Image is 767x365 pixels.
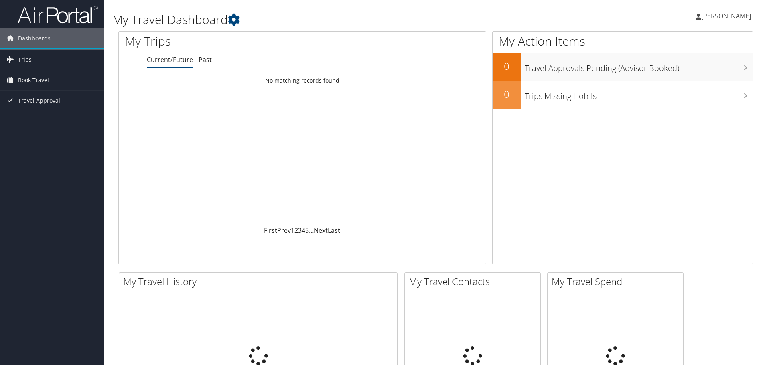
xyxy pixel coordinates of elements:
a: Current/Future [147,55,193,64]
a: 0Travel Approvals Pending (Advisor Booked) [493,53,753,81]
span: Book Travel [18,70,49,90]
span: Travel Approval [18,91,60,111]
h3: Travel Approvals Pending (Advisor Booked) [525,58,753,74]
a: Past [199,55,212,64]
a: 4 [302,226,305,235]
span: … [309,226,314,235]
span: [PERSON_NAME] [701,12,751,20]
h2: My Travel History [123,275,397,288]
h2: My Travel Contacts [409,275,540,288]
span: Trips [18,50,32,70]
a: 2 [294,226,298,235]
h2: 0 [493,59,521,73]
a: Next [314,226,328,235]
a: 5 [305,226,309,235]
td: No matching records found [119,73,486,88]
h2: My Travel Spend [552,275,683,288]
a: Prev [277,226,291,235]
a: Last [328,226,340,235]
a: First [264,226,277,235]
span: Dashboards [18,28,51,48]
a: 1 [291,226,294,235]
a: 3 [298,226,302,235]
h3: Trips Missing Hotels [525,87,753,102]
a: 0Trips Missing Hotels [493,81,753,109]
img: airportal-logo.png [18,5,98,24]
h2: 0 [493,87,521,101]
h1: My Action Items [493,33,753,50]
h1: My Trips [125,33,327,50]
h1: My Travel Dashboard [112,11,544,28]
a: [PERSON_NAME] [696,4,759,28]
